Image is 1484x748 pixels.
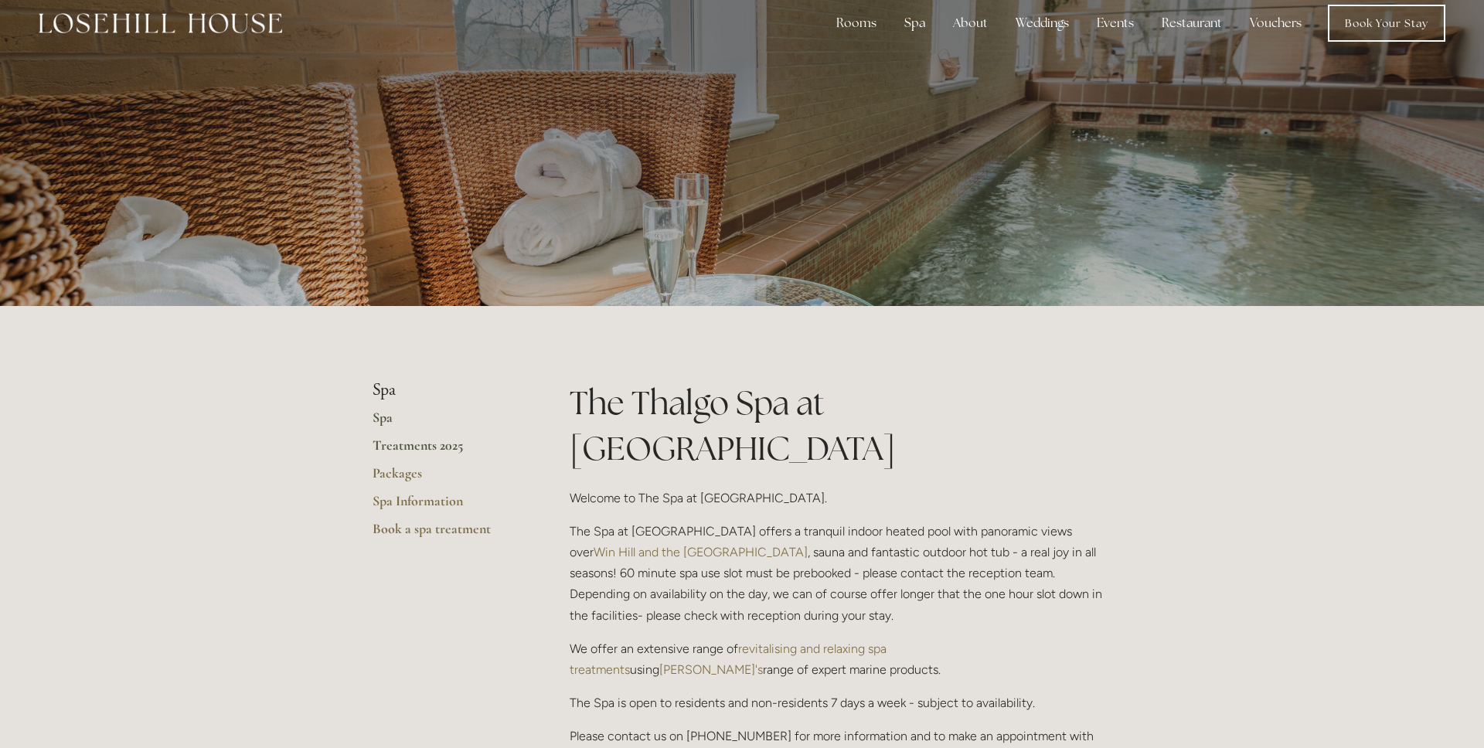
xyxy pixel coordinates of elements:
[570,692,1111,713] p: The Spa is open to residents and non-residents 7 days a week - subject to availability.
[373,520,520,548] a: Book a spa treatment
[659,662,763,677] a: [PERSON_NAME]'s
[824,8,889,39] div: Rooms
[941,8,1000,39] div: About
[1149,8,1234,39] div: Restaurant
[373,492,520,520] a: Spa Information
[1328,5,1445,42] a: Book Your Stay
[373,380,520,400] li: Spa
[1084,8,1146,39] div: Events
[570,521,1111,626] p: The Spa at [GEOGRAPHIC_DATA] offers a tranquil indoor heated pool with panoramic views over , sau...
[373,464,520,492] a: Packages
[570,380,1111,471] h1: The Thalgo Spa at [GEOGRAPHIC_DATA]
[570,488,1111,508] p: Welcome to The Spa at [GEOGRAPHIC_DATA].
[373,409,520,437] a: Spa
[892,8,938,39] div: Spa
[570,638,1111,680] p: We offer an extensive range of using range of expert marine products.
[39,13,282,33] img: Losehill House
[1003,8,1081,39] div: Weddings
[594,545,808,559] a: Win Hill and the [GEOGRAPHIC_DATA]
[373,437,520,464] a: Treatments 2025
[1237,8,1314,39] a: Vouchers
